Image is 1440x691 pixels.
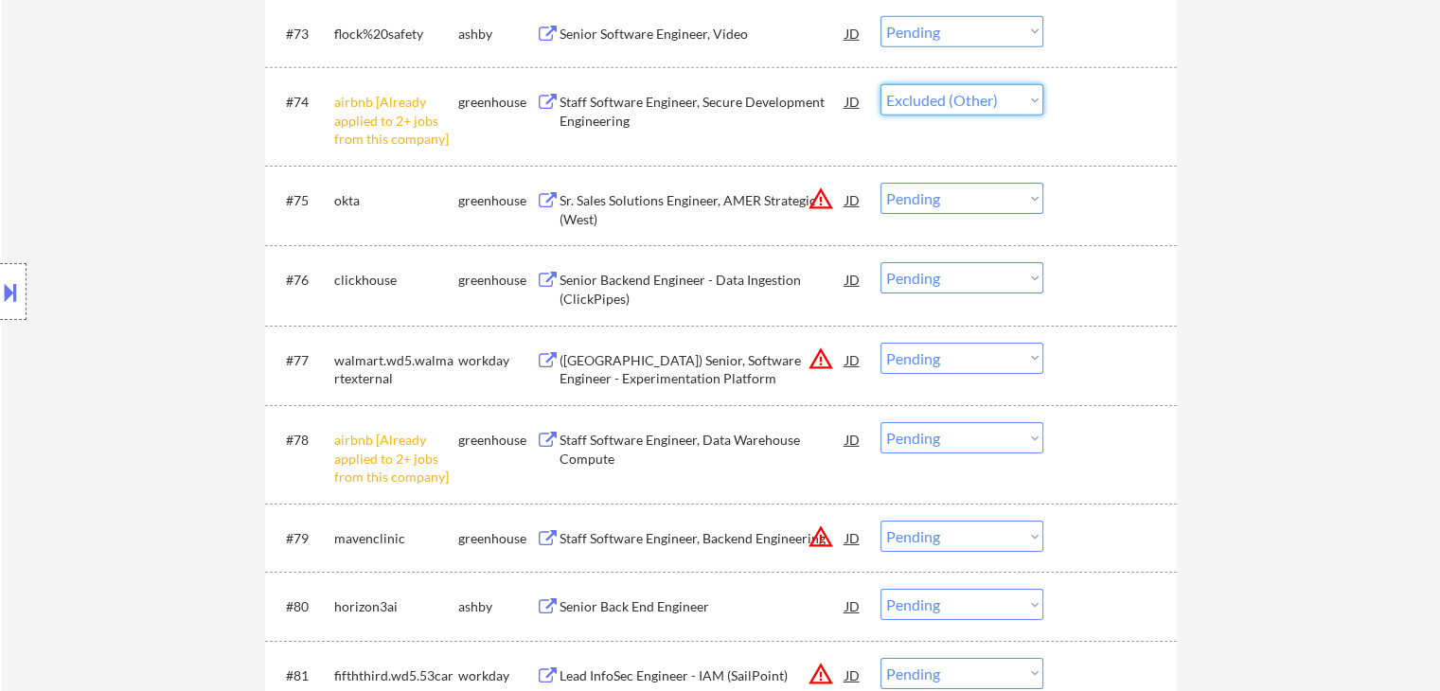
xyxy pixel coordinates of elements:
div: JD [844,262,862,296]
div: flock%20safety [334,25,458,44]
div: Staff Software Engineer, Data Warehouse Compute [560,431,845,468]
div: JD [844,521,862,555]
div: #74 [286,93,319,112]
div: Staff Software Engineer, Backend Engineering [560,529,845,548]
div: Senior Backend Engineer - Data Ingestion (ClickPipes) [560,271,845,308]
div: greenhouse [458,191,536,210]
div: greenhouse [458,271,536,290]
div: workday [458,666,536,685]
button: warning_amber [808,523,834,550]
div: mavenclinic [334,529,458,548]
div: ashby [458,597,536,616]
div: horizon3ai [334,597,458,616]
button: warning_amber [808,345,834,372]
div: JD [844,84,862,118]
div: ([GEOGRAPHIC_DATA]) Senior, Software Engineer - Experimentation Platform [560,351,845,388]
div: greenhouse [458,431,536,450]
div: Senior Back End Engineer [560,597,845,616]
div: JD [844,183,862,217]
div: okta [334,191,458,210]
div: #73 [286,25,319,44]
div: airbnb [Already applied to 2+ jobs from this company] [334,431,458,487]
div: #79 [286,529,319,548]
div: JD [844,589,862,623]
div: greenhouse [458,529,536,548]
div: JD [844,422,862,456]
div: Senior Software Engineer, Video [560,25,845,44]
button: warning_amber [808,661,834,687]
div: workday [458,351,536,370]
button: warning_amber [808,186,834,212]
div: airbnb [Already applied to 2+ jobs from this company] [334,93,458,149]
div: JD [844,343,862,377]
div: Staff Software Engineer, Secure Development Engineering [560,93,845,130]
div: clickhouse [334,271,458,290]
div: greenhouse [458,93,536,112]
div: #80 [286,597,319,616]
div: JD [844,16,862,50]
div: Lead InfoSec Engineer - IAM (SailPoint) [560,666,845,685]
div: Sr. Sales Solutions Engineer, AMER Strategic (West) [560,191,845,228]
div: #81 [286,666,319,685]
div: ashby [458,25,536,44]
div: walmart.wd5.walmartexternal [334,351,458,388]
